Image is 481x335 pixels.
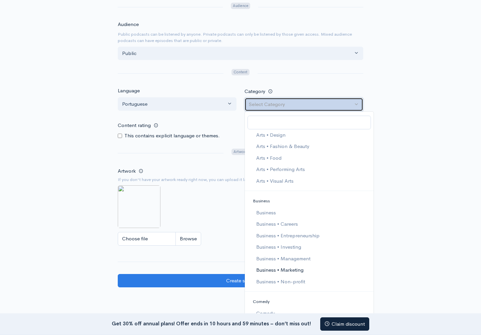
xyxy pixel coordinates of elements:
[118,97,236,111] button: Portuguese
[118,87,140,95] label: Language
[118,47,363,60] button: Public
[256,166,305,173] span: Arts • Performing Arts
[256,177,294,185] span: Arts • Visual Arts
[256,232,320,240] span: Business • Entrepreneurship
[118,167,136,175] label: Artwork
[320,317,369,331] a: Claim discount
[112,320,311,326] strong: Get 30% off annual plans! Offer ends in 10 hours and 59 minutes – don’t miss out!
[124,132,220,140] label: This contains explicit language or themes.
[118,31,363,44] small: Public podcasts can be listened by anyone. Private podcasts can only be listened by those given a...
[256,255,311,263] span: Business • Management
[256,266,304,274] span: Business • Marketing
[253,299,270,304] span: Comedy
[231,69,249,75] span: Content
[231,149,249,155] span: Artwork
[118,21,139,28] label: Audience
[256,154,282,162] span: Arts • Food
[256,310,275,317] span: Comedy
[256,243,301,251] span: Business • Investing
[248,116,371,129] input: Search
[256,131,286,139] span: Arts • Design
[118,119,151,132] label: Content rating
[253,198,270,204] span: Business
[256,278,305,286] span: Business • Non-profit
[118,274,363,288] input: Create show
[256,220,298,228] span: Business • Careers
[122,100,226,108] div: Portuguese
[245,88,265,95] label: Category
[249,101,353,108] div: Select Category
[122,50,353,57] div: Public
[118,176,363,183] small: If you don't have your artwork ready right now, you can upload it later.
[231,3,250,9] span: Audience
[245,98,363,111] button: Select Category
[256,209,276,217] span: Business
[256,143,309,150] span: Arts • Fashion & Beauty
